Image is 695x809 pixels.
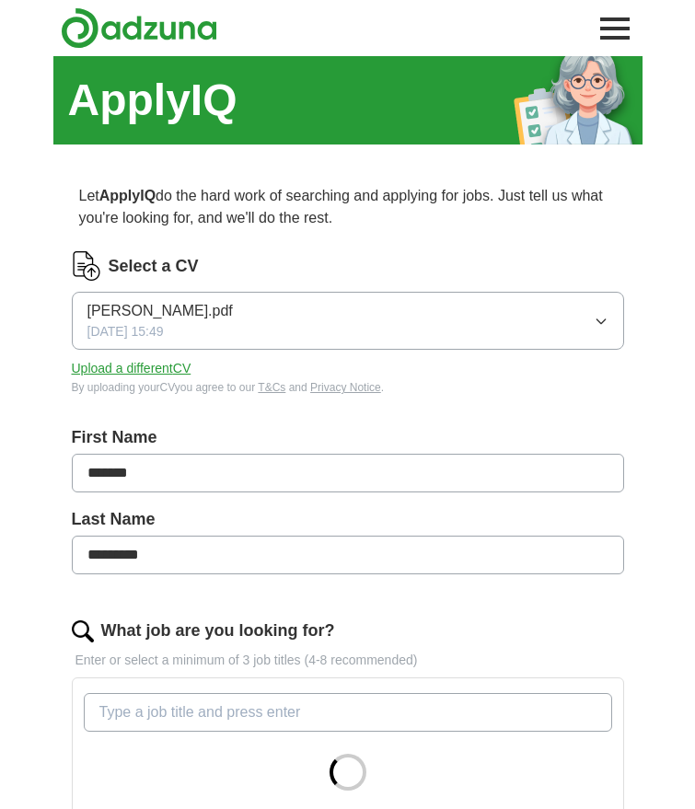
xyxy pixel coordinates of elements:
label: Last Name [72,507,624,532]
button: [PERSON_NAME].pdf[DATE] 15:49 [72,292,624,350]
strong: ApplyIQ [99,188,156,203]
img: search.png [72,620,94,642]
label: First Name [72,425,624,450]
a: Privacy Notice [310,381,381,394]
img: Adzuna logo [61,7,217,49]
label: What job are you looking for? [101,618,335,643]
span: [PERSON_NAME].pdf [87,300,233,322]
p: Enter or select a minimum of 3 job titles (4-8 recommended) [72,651,624,670]
h1: ApplyIQ [68,67,237,133]
label: Select a CV [109,254,199,279]
div: By uploading your CV you agree to our and . [72,379,624,396]
button: Toggle main navigation menu [595,8,635,49]
span: [DATE] 15:49 [87,322,164,341]
p: Let do the hard work of searching and applying for jobs. Just tell us what you're looking for, an... [72,178,624,237]
input: Type a job title and press enter [84,693,612,732]
button: Upload a differentCV [72,359,191,378]
img: CV Icon [72,251,101,281]
a: T&Cs [258,381,285,394]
